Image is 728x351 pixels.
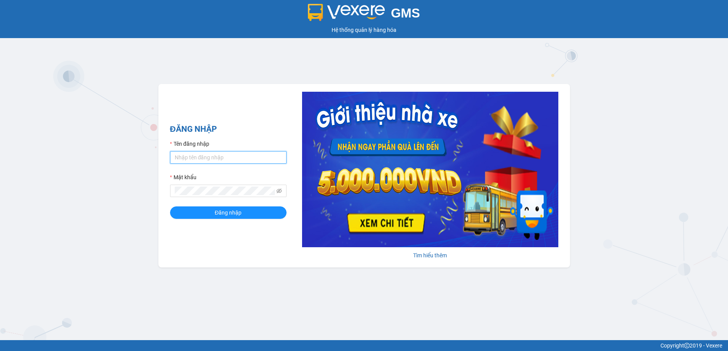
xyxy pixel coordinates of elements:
div: Tìm hiểu thêm [302,251,558,260]
label: Mật khẩu [170,173,196,182]
img: banner-0 [302,92,558,247]
input: Tên đăng nhập [170,151,287,164]
a: GMS [308,12,420,18]
img: logo 2 [308,4,385,21]
span: copyright [684,343,690,348]
span: eye-invisible [276,188,282,194]
h2: ĐĂNG NHẬP [170,123,287,136]
label: Tên đăng nhập [170,140,209,148]
button: Đăng nhập [170,206,287,219]
input: Mật khẩu [175,187,275,195]
span: GMS [391,6,420,20]
div: Copyright 2019 - Vexere [6,341,722,350]
div: Hệ thống quản lý hàng hóa [2,26,726,34]
span: Đăng nhập [215,208,242,217]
